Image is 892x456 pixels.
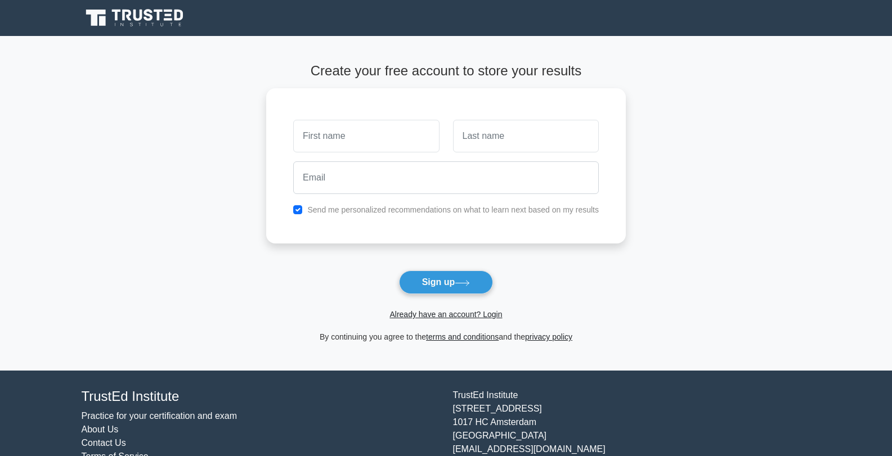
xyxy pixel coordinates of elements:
a: Contact Us [82,438,126,448]
a: terms and conditions [426,332,499,341]
h4: TrustEd Institute [82,389,440,405]
label: Send me personalized recommendations on what to learn next based on my results [307,205,599,214]
a: privacy policy [525,332,572,341]
h4: Create your free account to store your results [266,63,626,79]
a: About Us [82,425,119,434]
button: Sign up [399,270,494,294]
a: Practice for your certification and exam [82,411,237,421]
a: Already have an account? Login [389,310,502,319]
input: First name [293,120,439,152]
input: Last name [453,120,599,152]
div: By continuing you agree to the and the [259,330,633,344]
input: Email [293,161,599,194]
